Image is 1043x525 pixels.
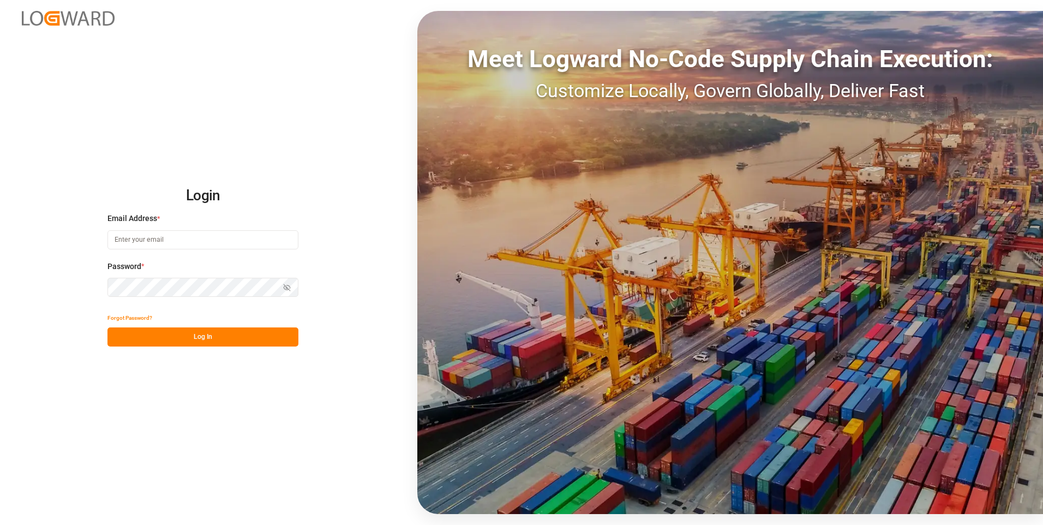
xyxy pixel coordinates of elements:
[107,327,298,347] button: Log In
[417,41,1043,77] div: Meet Logward No-Code Supply Chain Execution:
[417,77,1043,105] div: Customize Locally, Govern Globally, Deliver Fast
[107,230,298,249] input: Enter your email
[107,308,152,327] button: Forgot Password?
[107,178,298,213] h2: Login
[107,213,157,224] span: Email Address
[22,11,115,26] img: Logward_new_orange.png
[107,261,141,272] span: Password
